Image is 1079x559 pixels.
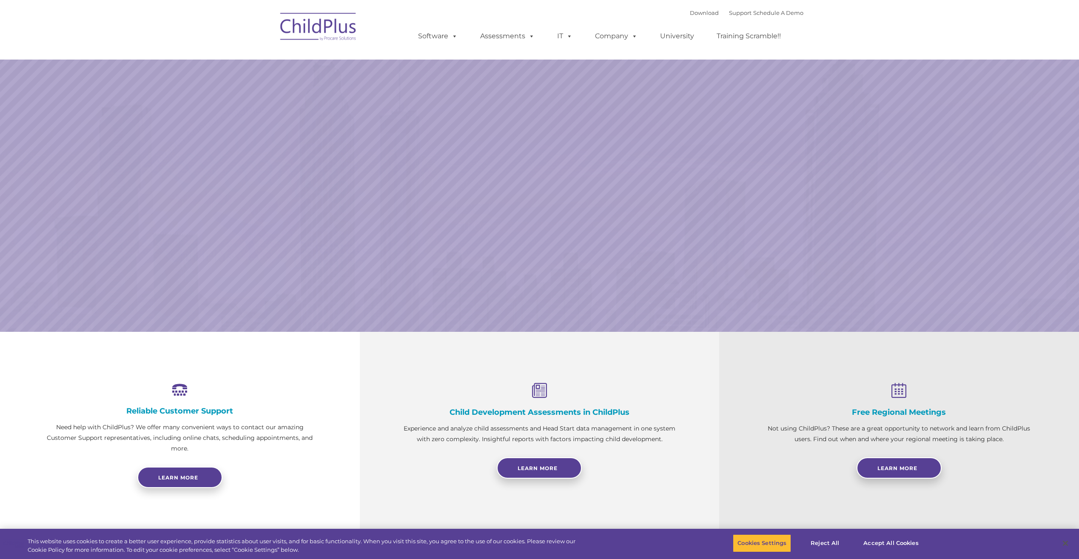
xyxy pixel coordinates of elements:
[402,408,677,417] h4: Child Development Assessments in ChildPlus
[586,28,646,45] a: Company
[708,28,789,45] a: Training Scramble!!
[410,28,466,45] a: Software
[690,9,719,16] a: Download
[1056,534,1075,553] button: Close
[877,465,917,471] span: Learn More
[43,422,317,454] p: Need help with ChildPlus? We offer many convenient ways to contact our amazing Customer Support r...
[137,467,222,488] a: Learn more
[753,9,803,16] a: Schedule A Demo
[497,457,582,479] a: Learn More
[762,408,1036,417] h4: Free Regional Meetings
[518,465,558,471] span: Learn More
[798,534,851,552] button: Reject All
[158,474,198,481] span: Learn more
[857,457,942,479] a: Learn More
[549,28,581,45] a: IT
[859,534,923,552] button: Accept All Cookies
[276,7,361,49] img: ChildPlus by Procare Solutions
[472,28,543,45] a: Assessments
[729,9,752,16] a: Support
[652,28,703,45] a: University
[28,537,593,554] div: This website uses cookies to create a better user experience, provide statistics about user visit...
[733,534,791,552] button: Cookies Settings
[690,9,803,16] font: |
[402,423,677,445] p: Experience and analyze child assessments and Head Start data management in one system with zero c...
[733,322,913,370] a: Learn More
[762,423,1036,445] p: Not using ChildPlus? These are a great opportunity to network and learn from ChildPlus users. Fin...
[43,406,317,416] h4: Reliable Customer Support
